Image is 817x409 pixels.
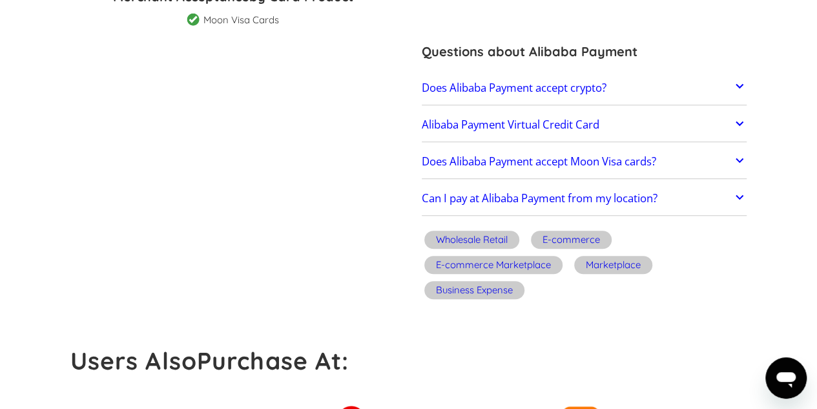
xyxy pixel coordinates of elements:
[422,279,527,304] a: Business Expense
[422,81,606,94] h2: Does Alibaba Payment accept crypto?
[422,192,657,205] h2: Can I pay at Alibaba Payment from my location?
[528,229,614,254] a: E-commerce
[422,74,747,101] a: Does Alibaba Payment accept crypto?
[422,118,599,131] h2: Alibaba Payment Virtual Credit Card
[422,42,747,61] h3: Questions about Alibaba Payment
[436,258,551,271] div: E-commerce Marketplace
[436,284,513,297] div: Business Expense
[543,233,600,246] div: E-commerce
[203,14,279,26] div: Moon Visa Cards
[422,155,656,168] h2: Does Alibaba Payment accept Moon Visa cards?
[572,254,655,279] a: Marketplace
[197,346,342,375] strong: Purchase At
[422,111,747,138] a: Alibaba Payment Virtual Credit Card
[422,254,565,279] a: E-commerce Marketplace
[342,346,349,375] strong: :
[70,346,197,375] strong: Users Also
[765,357,807,399] iframe: Button to launch messaging window
[436,233,508,246] div: Wholesale Retail
[422,229,522,254] a: Wholesale Retail
[586,258,641,271] div: Marketplace
[422,148,747,175] a: Does Alibaba Payment accept Moon Visa cards?
[422,185,747,213] a: Can I pay at Alibaba Payment from my location?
